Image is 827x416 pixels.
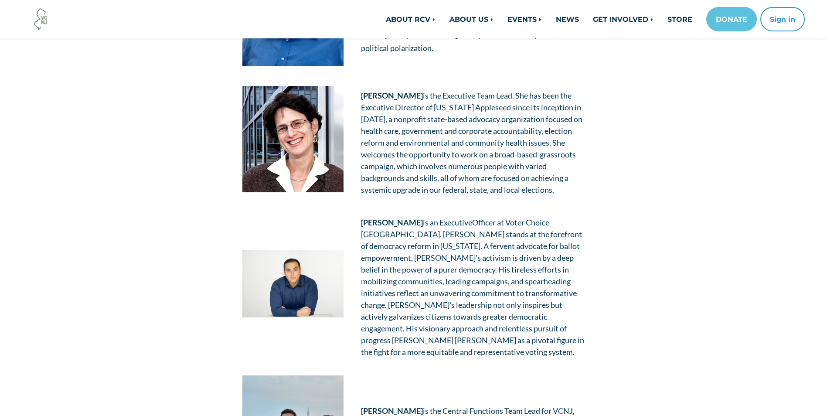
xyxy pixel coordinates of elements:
[29,7,53,31] img: Voter Choice NJ
[361,218,584,357] span: Officer at Voter Choice [GEOGRAPHIC_DATA]. [PERSON_NAME] stands at the forefront of democracy ref...
[760,7,805,31] button: Sign in or sign up
[361,406,423,416] span: [PERSON_NAME]
[352,208,593,367] td: is an Executive
[227,7,805,31] nav: Main navigation
[361,218,423,227] strong: [PERSON_NAME]
[379,10,442,28] a: ABOUT RCV
[361,91,423,100] strong: [PERSON_NAME]
[660,10,699,28] a: STORE
[706,7,757,31] a: DONATE
[361,91,582,194] span: is the Executive Team Lead. She has been the Executive Director of [US_STATE] Appleseed since its...
[500,10,549,28] a: EVENTS
[549,10,586,28] a: NEWS
[586,10,660,28] a: GET INVOLVED
[442,10,500,28] a: ABOUT US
